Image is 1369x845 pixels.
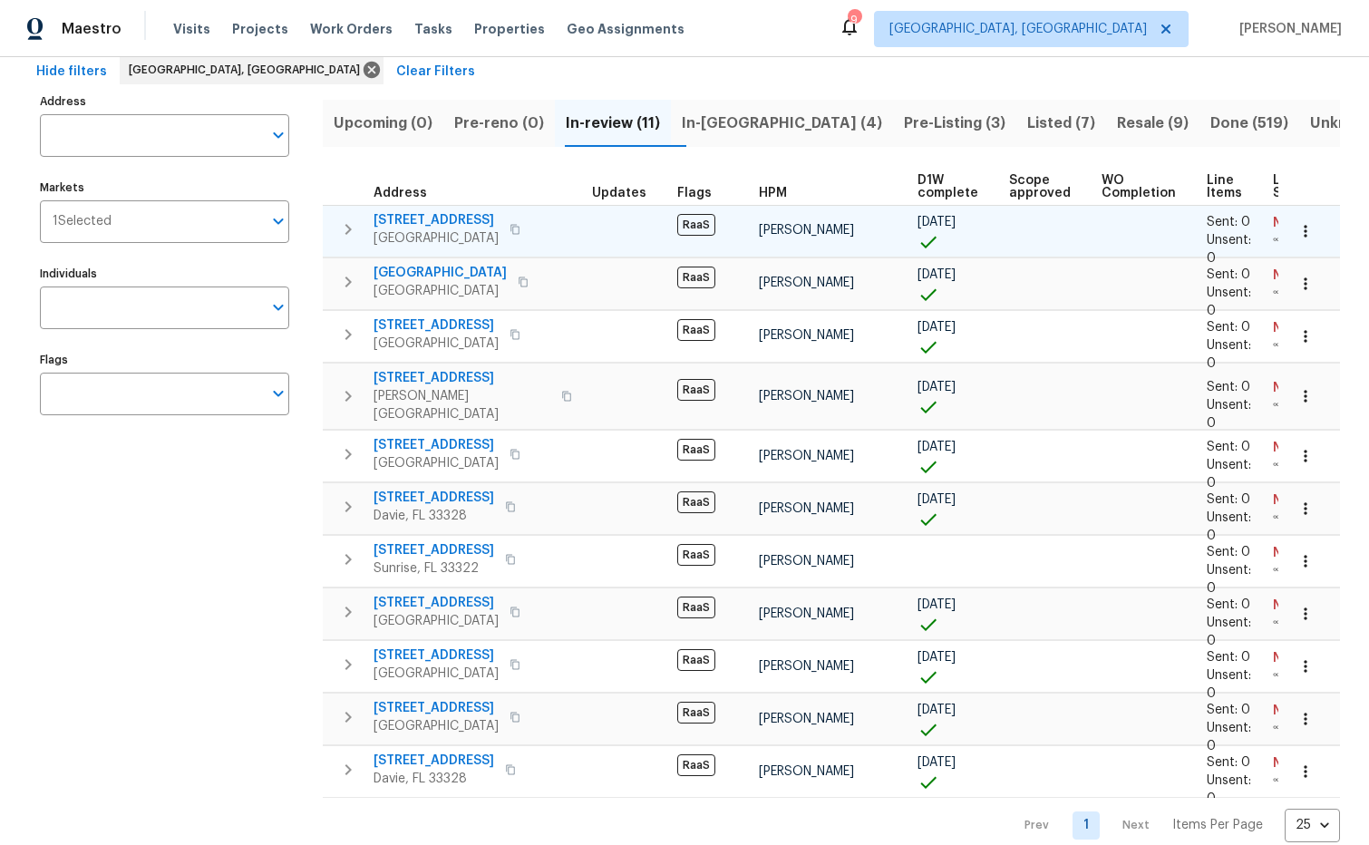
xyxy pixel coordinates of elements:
span: RaaS [677,214,715,236]
span: RaaS [677,319,715,341]
span: Flags [677,187,712,199]
span: [DATE] [918,441,956,453]
span: [PERSON_NAME] [759,607,854,620]
span: Sent: 0 [1207,651,1250,664]
span: No [1273,649,1322,667]
span: Sent: 0 [1207,598,1250,611]
span: Clear Filters [396,61,475,83]
span: [STREET_ADDRESS] [374,594,499,612]
span: [STREET_ADDRESS] [374,369,550,387]
span: Hide filters [36,61,107,83]
span: No [1273,319,1322,337]
span: HPM [759,187,787,199]
span: Projects [232,20,288,38]
button: Clear Filters [389,55,482,89]
span: Davie, FL 33328 [374,507,494,525]
span: [PERSON_NAME] [759,660,854,673]
span: Listed (7) [1027,111,1095,136]
span: Sent: 0 [1207,381,1250,393]
span: 1 Selected [53,214,112,229]
label: Flags [40,355,289,365]
span: [DATE] [918,704,956,716]
span: Pre-reno (0) [454,111,544,136]
span: ∞ ago [1273,457,1322,472]
span: ∞ ago [1273,562,1322,578]
label: Markets [40,182,289,193]
nav: Pagination Navigation [1007,809,1340,842]
span: [STREET_ADDRESS] [374,316,499,335]
label: Individuals [40,268,289,279]
span: Unsent: 0 [1207,564,1251,595]
span: [DATE] [918,381,956,393]
span: Unsent: 0 [1207,774,1251,805]
span: Unsent: 0 [1207,234,1251,265]
a: Goto page 1 [1073,811,1100,840]
span: No [1273,702,1322,720]
button: Hide filters [29,55,114,89]
span: [PERSON_NAME][GEOGRAPHIC_DATA] [374,387,550,423]
span: No [1273,754,1322,772]
span: No [1273,544,1322,562]
span: [PERSON_NAME] [759,713,854,725]
span: [GEOGRAPHIC_DATA], [GEOGRAPHIC_DATA] [129,61,367,79]
span: Maestro [62,20,121,38]
span: [STREET_ADDRESS] [374,541,494,559]
span: [GEOGRAPHIC_DATA] [374,454,499,472]
span: In-[GEOGRAPHIC_DATA] (4) [682,111,882,136]
span: D1W complete [918,174,978,199]
span: [STREET_ADDRESS] [374,646,499,665]
span: No [1273,379,1322,397]
span: [PERSON_NAME] [759,390,854,403]
button: Open [266,122,291,148]
span: RaaS [677,597,715,618]
span: Unsent: 0 [1207,617,1251,647]
span: Unsent: 0 [1207,339,1251,370]
span: ∞ ago [1273,510,1322,525]
div: [GEOGRAPHIC_DATA], [GEOGRAPHIC_DATA] [120,55,384,84]
span: [GEOGRAPHIC_DATA] [374,335,499,353]
span: Visits [173,20,210,38]
span: [PERSON_NAME] [759,765,854,778]
span: [PERSON_NAME] [1232,20,1342,38]
button: Open [266,209,291,234]
span: ∞ ago [1273,397,1322,413]
span: [PERSON_NAME] [759,555,854,568]
span: Scope approved [1009,174,1071,199]
span: [PERSON_NAME] [759,277,854,289]
span: No [1273,597,1322,615]
span: [GEOGRAPHIC_DATA] [374,612,499,630]
span: Line Items [1207,174,1242,199]
span: [PERSON_NAME] [759,502,854,515]
span: [STREET_ADDRESS] [374,489,494,507]
span: [DATE] [918,268,956,281]
span: [STREET_ADDRESS] [374,752,494,770]
span: [DATE] [918,598,956,611]
span: Unsent: 0 [1207,511,1251,542]
span: Properties [474,20,545,38]
span: [GEOGRAPHIC_DATA] [374,717,499,735]
span: [GEOGRAPHIC_DATA] [374,264,507,282]
span: Unsent: 0 [1207,399,1251,430]
span: [PERSON_NAME] [759,224,854,237]
span: ∞ ago [1273,667,1322,683]
span: [STREET_ADDRESS] [374,436,499,454]
span: No [1273,439,1322,457]
span: [DATE] [918,493,956,506]
p: Items Per Page [1172,816,1263,834]
span: WO Completion [1102,174,1176,199]
span: Davie, FL 33328 [374,770,494,788]
span: In-review (11) [566,111,660,136]
span: Resale (9) [1117,111,1189,136]
span: RaaS [677,267,715,288]
span: Sent: 0 [1207,321,1250,334]
span: RaaS [677,379,715,401]
span: ∞ ago [1273,615,1322,630]
span: No [1273,491,1322,510]
div: 9 [848,11,860,29]
span: RaaS [677,491,715,513]
span: RaaS [677,754,715,776]
span: RaaS [677,544,715,566]
span: [GEOGRAPHIC_DATA], [GEOGRAPHIC_DATA] [889,20,1147,38]
span: Sent: 0 [1207,493,1250,506]
span: RaaS [677,649,715,671]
